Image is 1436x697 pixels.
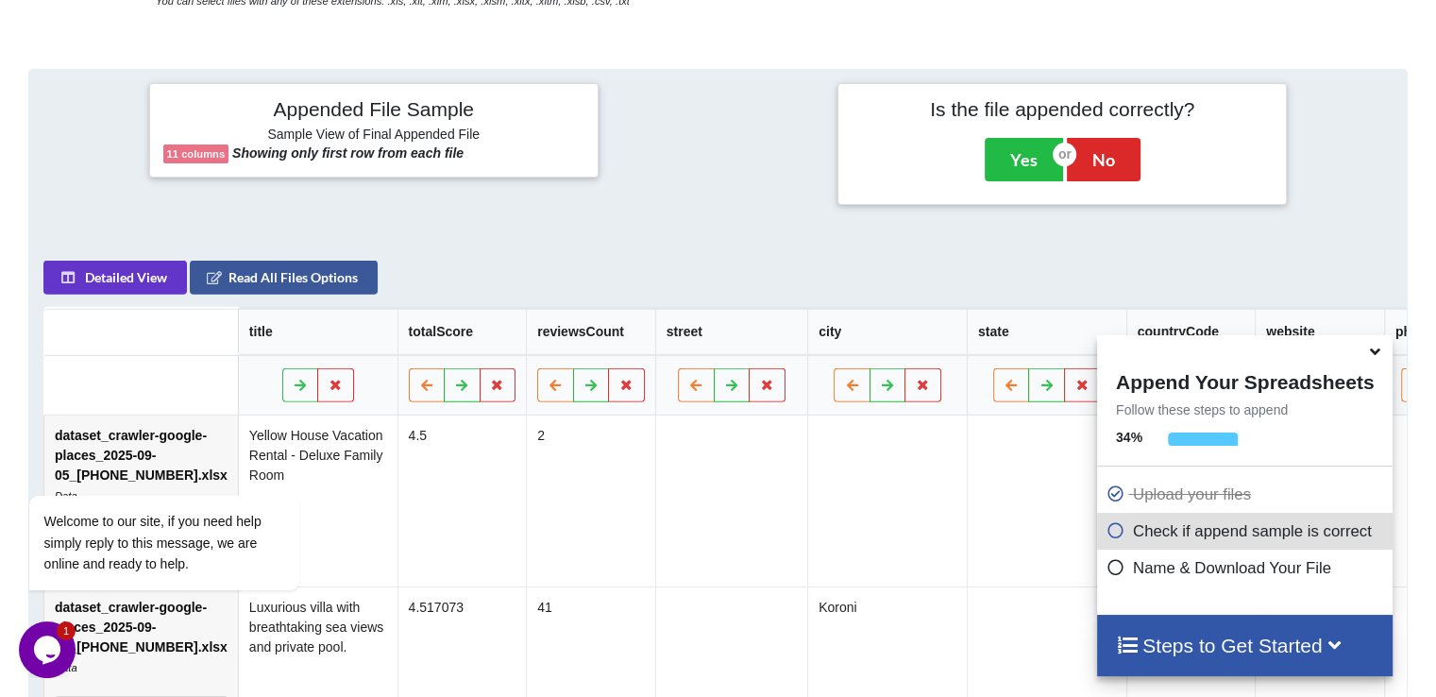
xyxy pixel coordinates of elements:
[1126,309,1256,355] th: countryCode
[1255,309,1384,355] th: website
[163,127,584,145] h6: Sample View of Final Appended File
[526,416,655,586] td: 2
[163,97,584,124] h4: Appended File Sample
[1067,138,1140,181] button: No
[985,138,1063,181] button: Yes
[1107,519,1388,543] p: Check if append sample is correct
[852,97,1273,121] h4: Is the file appended correctly?
[967,309,1126,355] th: state
[1097,400,1393,419] p: Follow these steps to append
[19,621,79,678] iframe: chat widget
[43,261,187,295] button: Detailed View
[238,309,397,355] th: title
[19,325,359,612] iframe: chat widget
[1107,483,1388,506] p: Upload your files
[1107,556,1388,580] p: Name & Download Your File
[1116,430,1142,445] b: 34 %
[167,148,226,160] b: 11 columns
[807,309,967,355] th: city
[1116,634,1374,657] h4: Steps to Get Started
[397,416,527,586] td: 4.5
[1097,365,1393,394] h4: Append Your Spreadsheets
[190,261,378,295] button: Read All Files Options
[655,309,807,355] th: street
[397,309,527,355] th: totalScore
[232,145,464,161] b: Showing only first row from each file
[526,309,655,355] th: reviewsCount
